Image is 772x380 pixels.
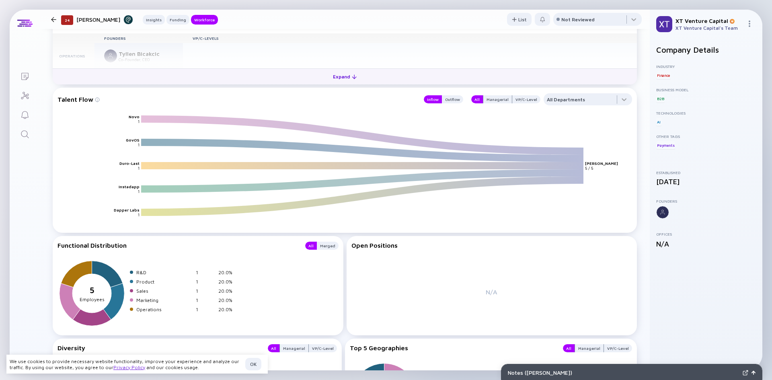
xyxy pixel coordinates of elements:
[10,85,40,105] a: Investor Map
[656,177,756,186] div: [DATE]
[119,184,140,189] text: Instadapp
[656,170,756,175] div: Established
[196,306,215,312] div: 1
[10,66,40,85] a: Lists
[218,279,238,285] div: 20.0%
[90,286,94,295] tspan: 5
[309,344,337,352] button: VP/C-Level
[743,370,748,376] img: Expand Notes
[656,141,675,149] div: Payments
[166,16,189,24] div: Funding
[138,212,140,217] text: 1
[350,344,555,352] div: Top 5 Geographies
[218,297,238,303] div: 20.0%
[218,269,238,275] div: 20.0%
[218,288,238,294] div: 20.0%
[136,279,193,285] div: Product
[424,95,442,103] button: Inflow
[61,15,73,25] div: 24
[80,296,105,302] tspan: Employees
[483,95,512,103] button: Managerial
[746,21,753,27] img: Menu
[351,255,632,329] div: N/A
[136,288,193,294] div: Sales
[656,87,756,92] div: Business Model
[656,134,756,139] div: Other Tags
[196,279,215,285] div: 1
[656,199,756,203] div: Founders
[191,15,218,25] button: Workforce
[136,269,193,275] div: R&D
[656,111,756,115] div: Technologies
[166,15,189,25] button: Funding
[656,240,756,248] div: N/A
[585,166,593,170] text: 5 / 5
[191,16,218,24] div: Workforce
[561,16,595,23] div: Not Reviewed
[136,297,193,303] div: Marketing
[512,95,540,103] button: VP/C-Level
[196,269,215,275] div: 1
[126,138,140,142] text: GovOS
[351,242,632,249] div: Open Positions
[138,166,140,170] text: 1
[10,105,40,124] a: Reminders
[656,16,672,32] img: XT Profile Picture
[604,344,632,352] button: VP/C-Level
[268,344,279,352] button: All
[656,118,661,126] div: AI
[575,344,604,352] button: Managerial
[328,70,361,83] div: Expand
[138,189,140,194] text: 1
[196,288,215,294] div: 1
[317,242,339,250] button: Merged
[57,93,416,105] div: Talent Flow
[507,13,532,26] button: List
[656,94,665,103] div: B2B
[280,344,308,352] div: Managerial
[675,17,743,24] div: XT Venture Capital
[53,68,637,84] button: Expand
[113,364,145,370] a: Privacy Policy
[129,114,140,119] text: Novo
[196,297,215,303] div: 1
[675,25,743,31] div: XT Venture Capital's Team
[114,207,140,212] text: Dapper Labs
[508,369,739,376] div: Notes ( [PERSON_NAME] )
[119,161,140,166] text: Duro-Last
[656,64,756,69] div: Industry
[76,14,133,25] div: [PERSON_NAME]
[136,306,193,312] div: Operations
[442,95,463,103] button: Outflow
[656,232,756,236] div: Offices
[575,344,604,352] div: Managerial
[751,371,756,375] img: Open Notes
[143,16,165,24] div: Insights
[245,358,261,370] button: OK
[10,124,40,143] a: Search
[585,161,618,166] text: [PERSON_NAME]
[10,358,242,370] div: We use cookies to provide necessary website functionality, improve your experience and analyze ou...
[471,95,483,103] button: All
[279,344,309,352] button: Managerial
[563,344,575,352] button: All
[57,242,297,250] div: Functional Distribution
[656,71,671,79] div: Finance
[305,242,317,250] button: All
[143,15,165,25] button: Insights
[57,344,260,352] div: Diversity
[218,306,238,312] div: 20.0%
